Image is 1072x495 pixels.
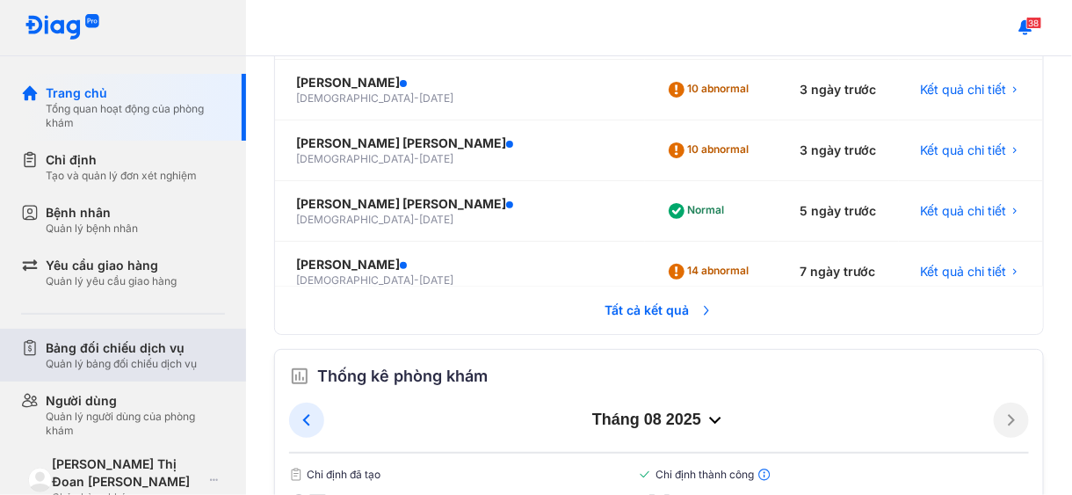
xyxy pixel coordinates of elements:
div: Chỉ định [46,151,197,169]
div: Normal [666,197,731,225]
span: Kết quả chi tiết [920,81,1006,98]
div: 3 ngày trước [779,60,899,120]
div: Tạo và quản lý đơn xét nghiệm [46,169,197,183]
span: [DATE] [419,213,453,226]
div: 7 ngày trước [779,242,899,302]
span: Thống kê phòng khám [317,364,488,389]
span: - [414,273,419,287]
img: info.7e716105.svg [757,468,771,482]
div: tháng 08 2025 [324,410,994,431]
span: Chỉ định thành công [638,468,1029,482]
span: [DATE] [419,152,453,165]
span: [DEMOGRAPHIC_DATA] [296,273,414,287]
span: [DATE] [419,91,453,105]
div: [PERSON_NAME] [296,256,624,273]
span: [DEMOGRAPHIC_DATA] [296,213,414,226]
span: Kết quả chi tiết [920,263,1006,280]
span: [DEMOGRAPHIC_DATA] [296,91,414,105]
img: logo [28,468,52,491]
div: [PERSON_NAME] Thị Đoan [PERSON_NAME] [52,455,203,491]
span: Chỉ định đã tạo [289,468,638,482]
div: 5 ngày trước [779,181,899,242]
div: Bảng đối chiếu dịch vụ [46,339,197,357]
span: - [414,213,419,226]
span: Kết quả chi tiết [920,142,1006,159]
span: Kết quả chi tiết [920,202,1006,220]
img: document.50c4cfd0.svg [289,468,303,482]
div: 3 ngày trước [779,120,899,181]
div: Quản lý bệnh nhân [46,222,138,236]
span: [DEMOGRAPHIC_DATA] [296,152,414,165]
div: [PERSON_NAME] [296,74,624,91]
div: Trang chủ [46,84,225,102]
img: logo [25,14,100,41]
img: checked-green.01cc79e0.svg [638,468,652,482]
div: 14 abnormal [666,258,756,286]
div: [PERSON_NAME] [PERSON_NAME] [296,195,624,213]
div: Quản lý người dùng của phòng khám [46,410,225,438]
span: Tất cả kết quả [594,291,724,330]
span: - [414,152,419,165]
div: Tổng quan hoạt động của phòng khám [46,102,225,130]
div: 10 abnormal [666,76,756,104]
span: [DATE] [419,273,453,287]
span: - [414,91,419,105]
div: 10 abnormal [666,136,756,164]
span: 38 [1026,17,1042,29]
div: [PERSON_NAME] [PERSON_NAME] [296,135,624,152]
div: Quản lý bảng đối chiếu dịch vụ [46,357,197,371]
div: Người dùng [46,392,225,410]
div: Quản lý yêu cầu giao hàng [46,274,177,288]
div: Yêu cầu giao hàng [46,257,177,274]
img: order.5a6da16c.svg [289,366,310,387]
div: Bệnh nhân [46,204,138,222]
